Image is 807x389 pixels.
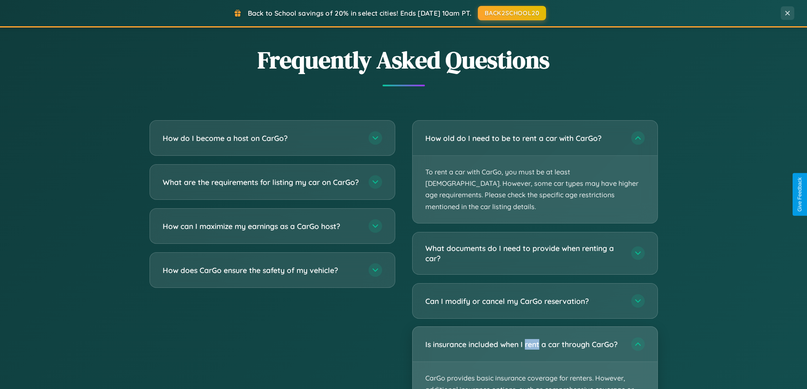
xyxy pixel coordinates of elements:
h3: Can I modify or cancel my CarGo reservation? [425,296,623,306]
div: Give Feedback [797,177,803,212]
h3: How can I maximize my earnings as a CarGo host? [163,221,360,232]
h3: How old do I need to be to rent a car with CarGo? [425,133,623,143]
span: Back to School savings of 20% in select cities! Ends [DATE] 10am PT. [248,9,471,17]
h3: How do I become a host on CarGo? [163,133,360,143]
h2: Frequently Asked Questions [150,44,658,76]
h3: Is insurance included when I rent a car through CarGo? [425,339,623,350]
button: BACK2SCHOOL20 [478,6,546,20]
h3: What are the requirements for listing my car on CarGo? [163,177,360,188]
h3: How does CarGo ensure the safety of my vehicle? [163,265,360,276]
p: To rent a car with CarGo, you must be at least [DEMOGRAPHIC_DATA]. However, some car types may ha... [413,156,657,223]
h3: What documents do I need to provide when renting a car? [425,243,623,264]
